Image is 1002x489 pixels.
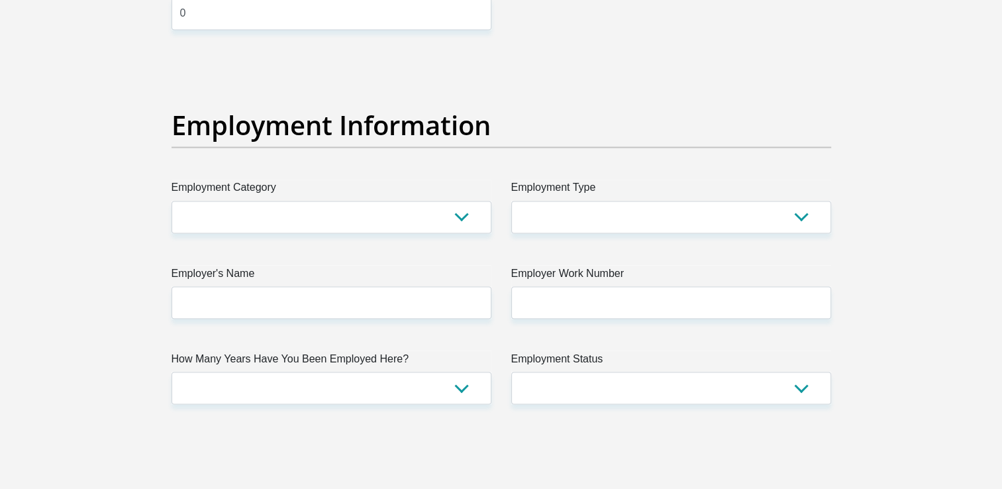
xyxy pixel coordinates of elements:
[172,109,831,141] h2: Employment Information
[172,351,491,372] label: How Many Years Have You Been Employed Here?
[511,286,831,319] input: Employer Work Number
[511,180,831,201] label: Employment Type
[511,265,831,286] label: Employer Work Number
[511,351,831,372] label: Employment Status
[172,286,491,319] input: Employer's Name
[172,180,491,201] label: Employment Category
[172,265,491,286] label: Employer's Name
